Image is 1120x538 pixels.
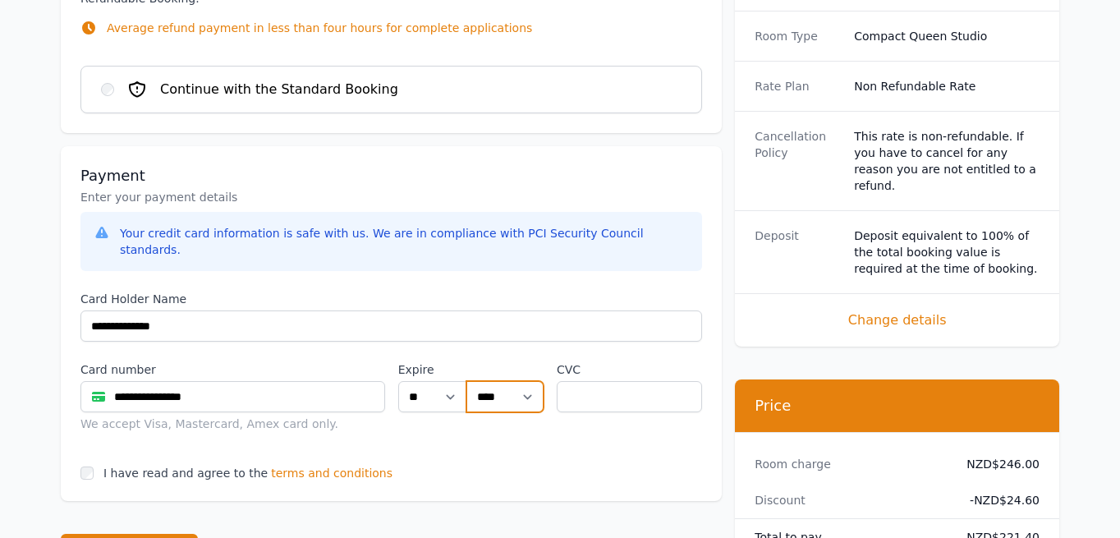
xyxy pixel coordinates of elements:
[80,166,702,186] h3: Payment
[755,128,841,194] dt: Cancellation Policy
[755,28,841,44] dt: Room Type
[466,361,544,378] label: .
[755,310,1040,330] span: Change details
[80,189,702,205] p: Enter your payment details
[755,456,940,472] dt: Room charge
[160,80,398,99] span: Continue with the Standard Booking
[854,28,1040,44] dd: Compact Queen Studio
[953,456,1040,472] dd: NZD$246.00
[557,361,702,378] label: CVC
[755,396,1040,416] h3: Price
[854,128,1040,194] div: This rate is non-refundable. If you have to cancel for any reason you are not entitled to a refund.
[854,228,1040,277] dd: Deposit equivalent to 100% of the total booking value is required at the time of booking.
[953,492,1040,508] dd: - NZD$24.60
[107,20,532,36] p: Average refund payment in less than four hours for complete applications
[103,467,268,480] label: I have read and agree to the
[120,225,689,258] div: Your credit card information is safe with us. We are in compliance with PCI Security Council stan...
[80,291,702,307] label: Card Holder Name
[755,492,940,508] dt: Discount
[755,228,841,277] dt: Deposit
[755,78,841,94] dt: Rate Plan
[854,78,1040,94] dd: Non Refundable Rate
[80,416,385,432] div: We accept Visa, Mastercard, Amex card only.
[398,361,466,378] label: Expire
[80,361,385,378] label: Card number
[271,465,392,481] span: terms and conditions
